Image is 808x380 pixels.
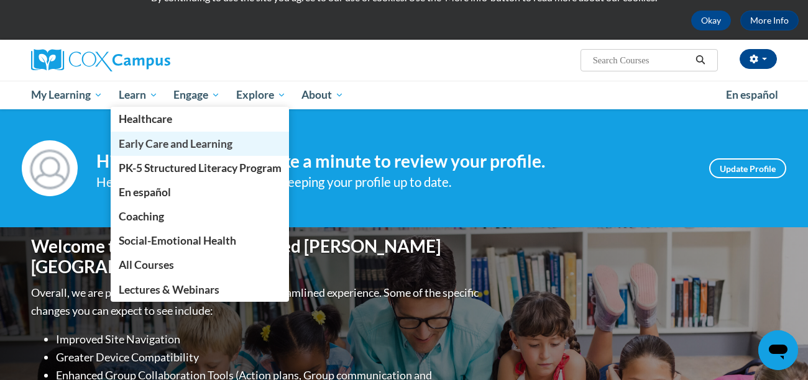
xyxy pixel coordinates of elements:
a: Update Profile [709,158,786,178]
span: Engage [173,88,220,102]
span: Early Care and Learning [119,137,232,150]
p: Overall, we are proud to provide you with a more streamlined experience. Some of the specific cha... [31,284,482,320]
button: Account Settings [740,49,777,69]
a: En español [718,82,786,108]
input: Search Courses [592,53,691,68]
span: En español [119,186,171,199]
a: En español [111,180,290,204]
h4: Hi [PERSON_NAME]! Take a minute to review your profile. [96,151,691,172]
a: My Learning [23,81,111,109]
span: Social-Emotional Health [119,234,236,247]
a: Learn [111,81,166,109]
button: Search [691,53,710,68]
li: Improved Site Navigation [56,330,482,348]
a: Explore [228,81,294,109]
a: More Info [740,11,799,30]
a: About [294,81,352,109]
span: All Courses [119,258,174,271]
div: Help improve your experience by keeping your profile up to date. [96,172,691,192]
span: My Learning [31,88,103,102]
iframe: Button to launch messaging window [758,330,798,370]
a: All Courses [111,253,290,277]
h1: Welcome to the new and improved [PERSON_NAME][GEOGRAPHIC_DATA] [31,236,482,278]
span: Explore [236,88,286,102]
span: En español [726,88,778,101]
a: Healthcare [111,107,290,131]
li: Greater Device Compatibility [56,348,482,366]
span: Learn [119,88,158,102]
img: Cox Campus [31,49,170,71]
span: Lectures & Webinars [119,283,219,296]
span: Healthcare [119,112,172,125]
button: Okay [691,11,731,30]
a: Coaching [111,204,290,228]
div: Main menu [12,81,796,109]
a: Engage [165,81,228,109]
span: Coaching [119,210,164,223]
span: PK-5 Structured Literacy Program [119,161,282,174]
img: Profile Image [22,140,78,196]
span: About [301,88,344,102]
a: Cox Campus [31,49,267,71]
a: PK-5 Structured Literacy Program [111,156,290,180]
a: Early Care and Learning [111,132,290,156]
a: Lectures & Webinars [111,278,290,302]
a: Social-Emotional Health [111,228,290,253]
